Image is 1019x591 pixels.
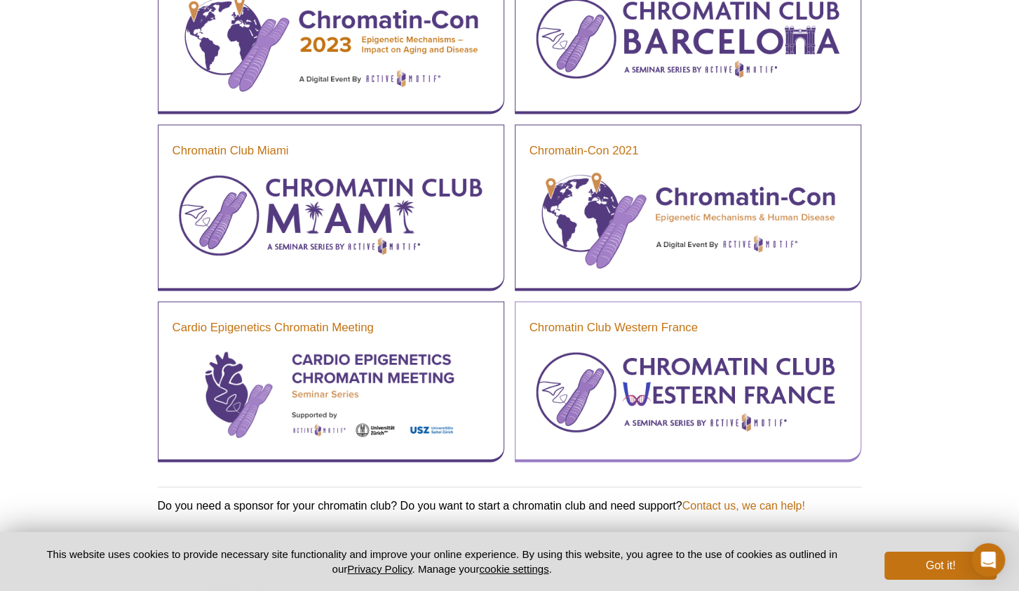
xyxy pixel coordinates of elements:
[173,347,490,442] img: Cardio Epigenetics Chromatin Meeting Seminar Series
[682,500,804,512] a: Contact us, we can help!
[173,320,374,337] a: Cardio Epigenetics Chromatin Meeting
[347,563,412,575] a: Privacy Policy
[884,552,997,580] button: Got it!
[529,171,846,272] img: Chromatin-Con Seminar Series
[479,563,548,575] button: cookie settings
[971,543,1005,577] div: Open Intercom Messenger
[173,143,289,160] a: Chromatin Club Miami
[22,547,861,576] p: This website uses cookies to provide necessary site functionality and improve your online experie...
[529,143,639,160] a: Chromatin-Con 2021
[173,171,490,263] img: Chromatin Club Miami Seminar Series
[529,347,846,439] img: Chromatin Club Western France Seminar Series
[529,320,698,337] a: Chromatin Club Western France
[158,500,862,512] p: Do you need a sponsor for your chromatin club? Do you want to start a chromatin club and need sup...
